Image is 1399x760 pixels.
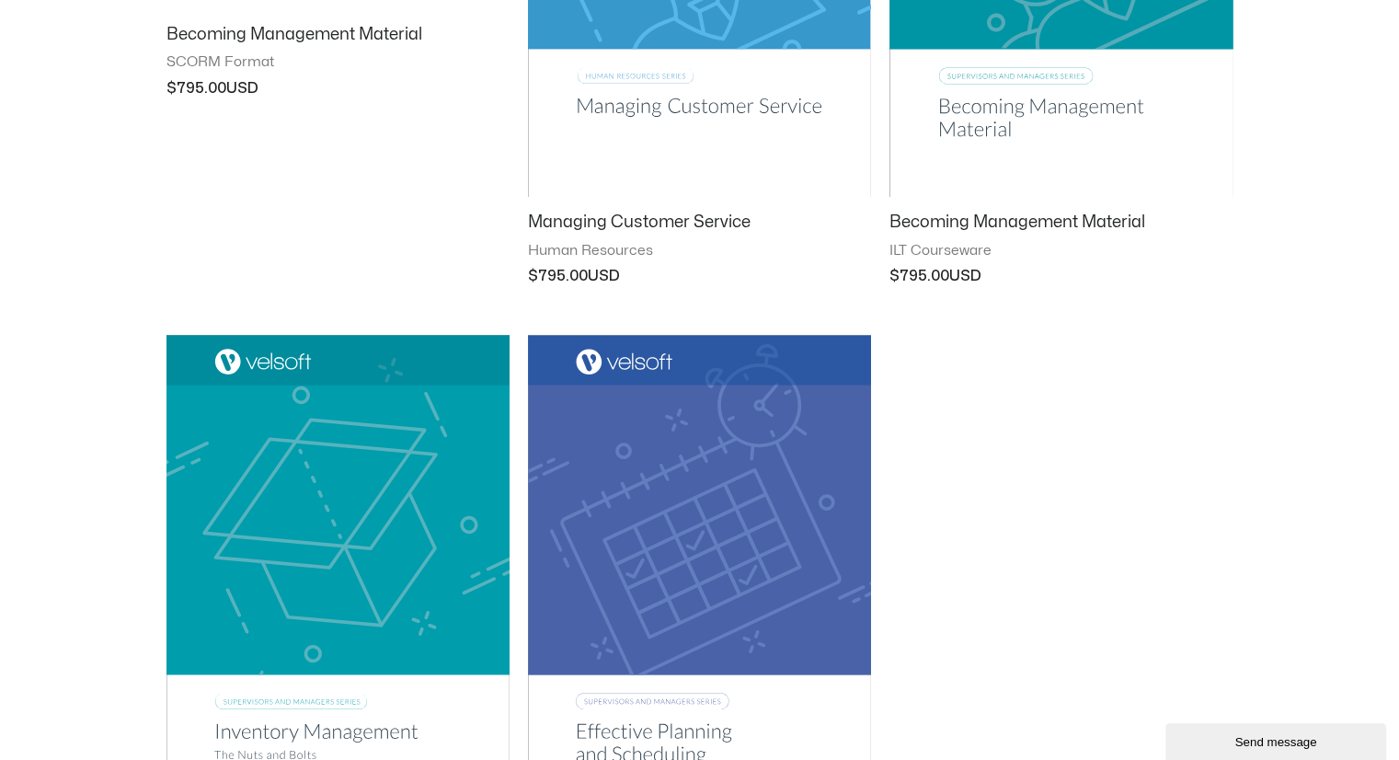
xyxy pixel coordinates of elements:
h2: Managing Customer Service [528,212,871,233]
span: SCORM Format [166,53,510,72]
bdi: 795.00 [889,269,949,283]
bdi: 795.00 [528,269,588,283]
span: $ [528,269,538,283]
h2: Becoming Management Material [166,24,510,45]
iframe: chat widget [1165,720,1390,760]
span: $ [889,269,900,283]
a: Becoming Management Material [166,24,510,53]
a: Managing Customer Service [528,212,871,241]
bdi: 795.00 [166,81,226,96]
span: $ [166,81,177,96]
a: Becoming Management Material [889,212,1233,241]
span: Human Resources [528,242,871,260]
span: ILT Courseware [889,242,1233,260]
h2: Becoming Management Material [889,212,1233,233]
